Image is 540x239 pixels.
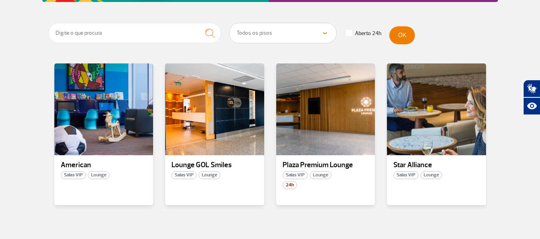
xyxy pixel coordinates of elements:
[523,97,540,115] button: Abrir recursos assistivos.
[283,181,297,189] span: 24h
[389,26,415,44] button: OK
[283,161,369,169] p: Plaza Premium Lounge
[283,171,308,179] span: Salas VIP
[88,171,110,179] span: Lounge
[523,80,540,97] button: Abrir tradutor de língua de sinais.
[310,171,331,179] span: Lounge
[346,30,381,37] label: Aberto 24h
[48,23,221,43] input: Digite o que procura
[523,80,540,115] div: Plugin de acessibilidade da Hand Talk.
[171,161,258,169] p: Lounge GOL Smiles
[171,171,197,179] span: Salas VIP
[420,171,442,179] span: Lounge
[199,171,220,179] span: Lounge
[61,171,86,179] span: Salas VIP
[61,161,147,169] p: American
[393,161,480,169] p: Star Alliance
[393,171,418,179] span: Salas VIP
